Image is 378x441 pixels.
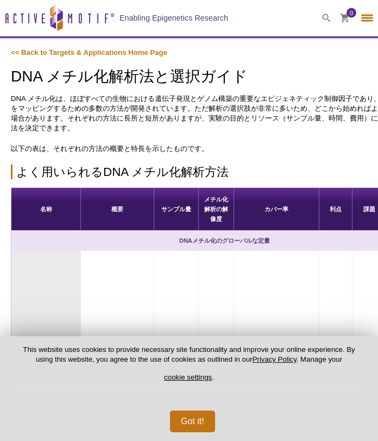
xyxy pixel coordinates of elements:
[350,8,353,18] span: 0
[81,188,154,231] th: 概要
[170,411,215,432] button: Got it!
[154,188,199,231] th: サンプル量
[119,13,228,23] h2: Enabling Epigenetics Research
[319,188,353,231] th: 利点
[11,48,167,56] a: << Back to Targets & Applications Home Page
[199,188,234,231] th: メチル化解析の解像度
[234,188,319,231] th: カバー率
[17,345,361,391] p: This website uses cookies to provide necessary site functionality and improve your online experie...
[164,373,212,381] button: cookie settings
[340,14,350,25] a: 0
[253,355,297,363] a: Privacy Policy
[11,188,81,231] th: 名称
